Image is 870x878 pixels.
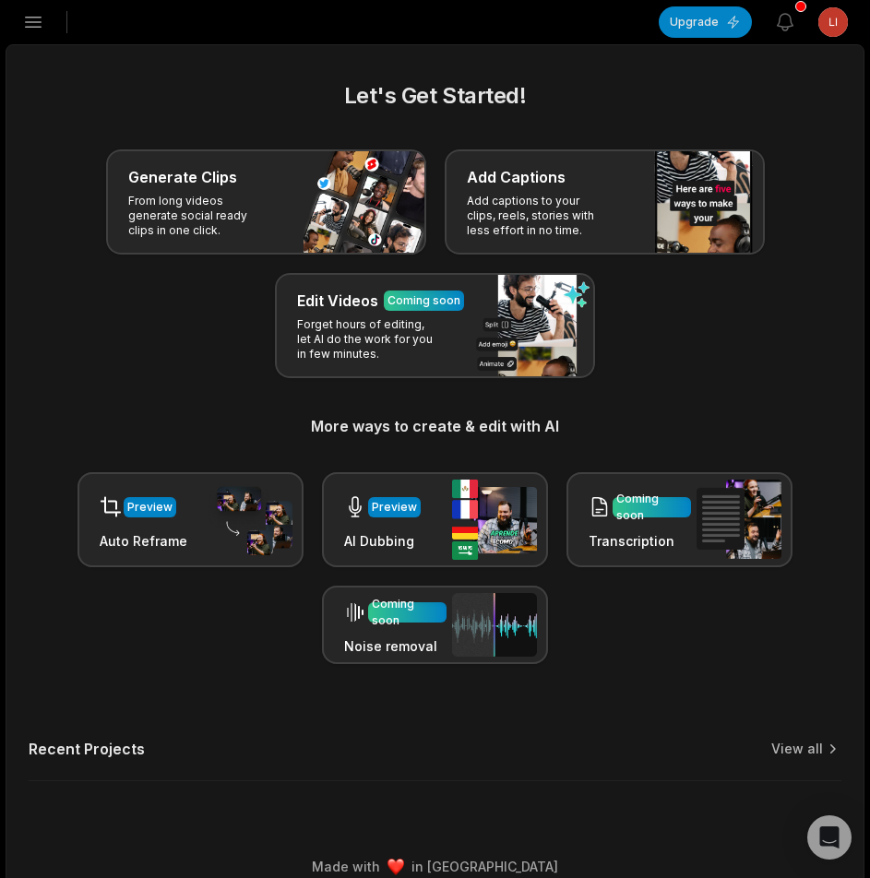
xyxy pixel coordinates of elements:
[29,79,841,113] h2: Let's Get Started!
[467,194,610,238] p: Add captions to your clips, reels, stories with less effort in no time.
[297,317,440,362] p: Forget hours of editing, let AI do the work for you in few minutes.
[208,484,292,556] img: auto_reframe.png
[452,593,537,657] img: noise_removal.png
[29,740,145,758] h2: Recent Projects
[100,531,187,551] h3: Auto Reframe
[297,290,378,312] h3: Edit Videos
[387,859,404,875] img: heart emoji
[128,166,237,188] h3: Generate Clips
[697,480,781,559] img: transcription.png
[589,531,691,551] h3: Transcription
[128,194,271,238] p: From long videos generate social ready clips in one click.
[29,415,841,437] h3: More ways to create & edit with AI
[467,166,566,188] h3: Add Captions
[387,292,460,309] div: Coming soon
[452,480,537,560] img: ai_dubbing.png
[372,499,417,516] div: Preview
[344,531,421,551] h3: AI Dubbing
[659,6,752,38] button: Upgrade
[616,491,687,524] div: Coming soon
[807,815,852,860] div: Open Intercom Messenger
[127,499,173,516] div: Preview
[23,857,847,876] div: Made with in [GEOGRAPHIC_DATA]
[771,740,823,758] a: View all
[344,636,447,656] h3: Noise removal
[372,596,443,629] div: Coming soon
